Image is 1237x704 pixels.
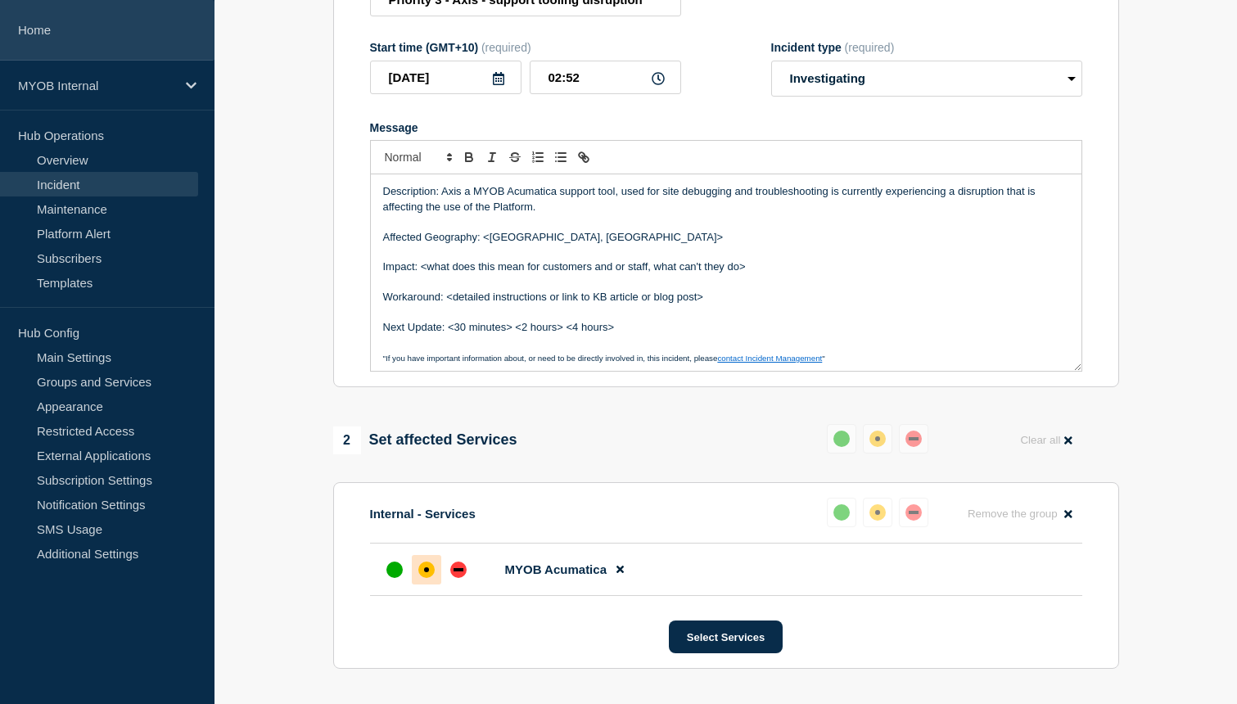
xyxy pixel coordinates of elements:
[370,507,476,521] p: Internal - Services
[481,147,503,167] button: Toggle italic text
[383,354,718,363] span: "If you have important information about, or need to be directly involved in, this incident, please
[371,174,1081,371] div: Message
[899,498,928,527] button: down
[383,259,1069,274] p: Impact: <what does this mean for customers and or staff, what can't they do>
[863,424,892,454] button: affected
[383,230,1069,245] p: Affected Geography: <[GEOGRAPHIC_DATA], [GEOGRAPHIC_DATA]>
[503,147,526,167] button: Toggle strikethrough text
[458,147,481,167] button: Toggle bold text
[549,147,572,167] button: Toggle bulleted list
[370,41,681,54] div: Start time (GMT+10)
[827,424,856,454] button: up
[827,498,856,527] button: up
[845,41,895,54] span: (required)
[383,320,1069,335] p: Next Update: <30 minutes> <2 hours> <4 hours>
[370,61,521,94] input: YYYY-MM-DD
[869,431,886,447] div: affected
[669,621,783,653] button: Select Services
[1010,424,1081,456] button: Clear all
[958,498,1082,530] button: Remove the group
[905,504,922,521] div: down
[717,354,822,363] a: contact Incident Management
[370,121,1082,134] div: Message
[968,508,1058,520] span: Remove the group
[377,147,458,167] span: Font size
[333,426,361,454] span: 2
[530,61,681,94] input: HH:MM
[526,147,549,167] button: Toggle ordered list
[418,562,435,578] div: affected
[505,562,607,576] span: MYOB Acumatica
[899,424,928,454] button: down
[771,61,1082,97] select: Incident type
[869,504,886,521] div: affected
[450,562,467,578] div: down
[822,354,824,363] span: "
[863,498,892,527] button: affected
[386,562,403,578] div: up
[905,431,922,447] div: down
[481,41,531,54] span: (required)
[833,504,850,521] div: up
[383,184,1069,214] p: Description: Axis a MYOB Acumatica support tool, used for site debugging and troubleshooting is c...
[833,431,850,447] div: up
[18,79,175,93] p: MYOB Internal
[771,41,1082,54] div: Incident type
[383,290,1069,305] p: Workaround: <detailed instructions or link to KB article or blog post>
[333,426,517,454] div: Set affected Services
[572,147,595,167] button: Toggle link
